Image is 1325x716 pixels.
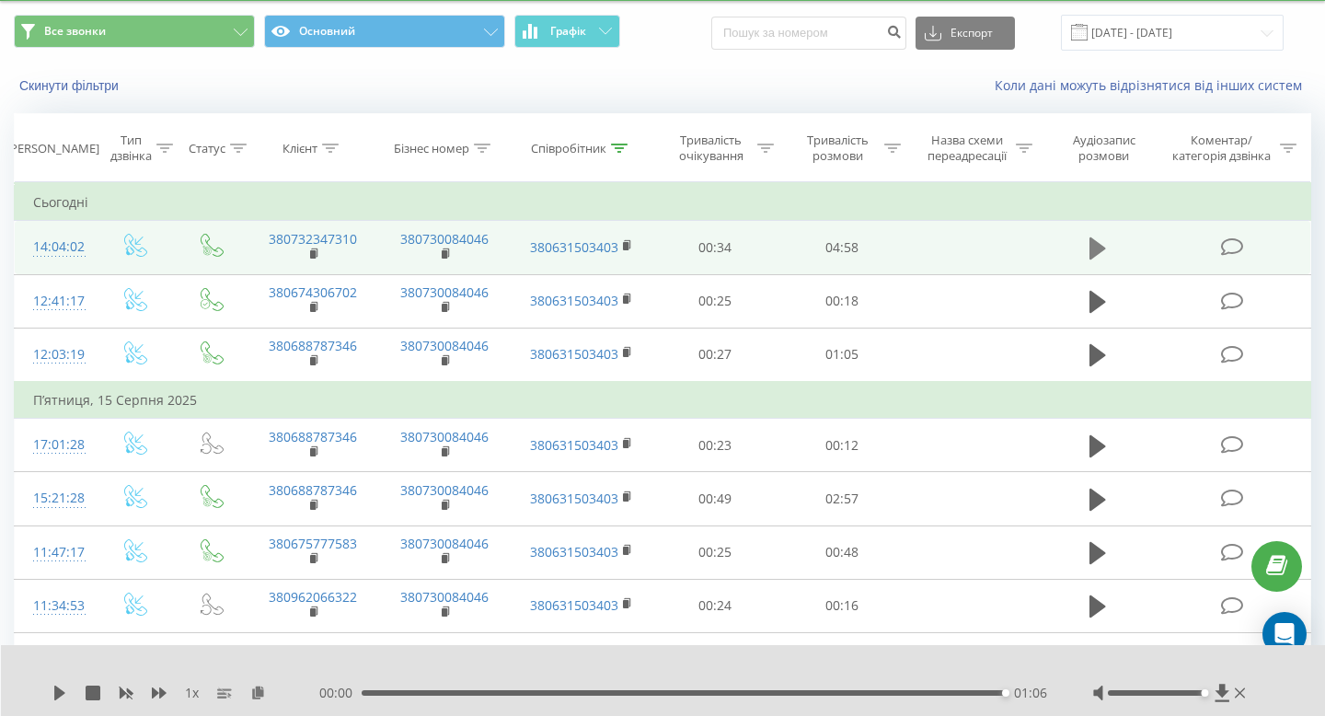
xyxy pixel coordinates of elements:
[400,588,489,606] a: 380730084046
[711,17,906,50] input: Пошук за номером
[33,588,77,624] div: 11:34:53
[652,221,779,274] td: 00:34
[269,535,357,552] a: 380675777583
[652,274,779,328] td: 00:25
[652,328,779,382] td: 00:27
[531,141,606,156] div: Співробітник
[1014,684,1047,702] span: 01:06
[795,133,880,164] div: Тривалість розмови
[269,283,357,301] a: 380674306702
[400,535,489,552] a: 380730084046
[778,525,905,579] td: 00:48
[778,274,905,328] td: 00:18
[33,337,77,373] div: 12:03:19
[282,141,317,156] div: Клієнт
[530,596,618,614] a: 380631503403
[530,436,618,454] a: 380631503403
[530,345,618,363] a: 380631503403
[14,77,128,94] button: Скинути фільтри
[269,481,357,499] a: 380688787346
[652,579,779,632] td: 00:24
[44,24,106,39] span: Все звонки
[15,382,1311,419] td: П’ятниця, 15 Серпня 2025
[530,292,618,309] a: 380631503403
[394,141,469,156] div: Бізнес номер
[110,133,152,164] div: Тип дзвінка
[778,328,905,382] td: 01:05
[269,230,357,248] a: 380732347310
[33,480,77,516] div: 15:21:28
[922,133,1011,164] div: Назва схеми переадресації
[264,15,505,48] button: Основний
[6,141,99,156] div: [PERSON_NAME]
[778,472,905,525] td: 02:57
[778,579,905,632] td: 00:16
[33,641,77,677] div: 10:26:09
[15,184,1311,221] td: Сьогодні
[530,543,618,560] a: 380631503403
[185,684,199,702] span: 1 x
[1054,133,1154,164] div: Аудіозапис розмови
[400,481,489,499] a: 380730084046
[33,229,77,265] div: 14:04:02
[269,588,357,606] a: 380962066322
[778,632,905,686] td: 00:15
[514,15,620,48] button: Графік
[189,141,225,156] div: Статус
[1262,612,1307,656] div: Open Intercom Messenger
[400,337,489,354] a: 380730084046
[550,25,586,38] span: Графік
[652,525,779,579] td: 00:25
[1202,689,1209,697] div: Accessibility label
[14,15,255,48] button: Все звонки
[652,419,779,472] td: 00:23
[400,230,489,248] a: 380730084046
[530,238,618,256] a: 380631503403
[916,17,1015,50] button: Експорт
[778,221,905,274] td: 04:58
[400,641,489,659] a: 380730084046
[269,641,357,659] a: 380680893367
[669,133,754,164] div: Тривалість очікування
[530,490,618,507] a: 380631503403
[1168,133,1275,164] div: Коментар/категорія дзвінка
[319,684,362,702] span: 00:00
[778,419,905,472] td: 00:12
[652,632,779,686] td: 00:26
[33,283,77,319] div: 12:41:17
[995,76,1311,94] a: Коли дані можуть відрізнятися вiд інших систем
[33,535,77,571] div: 11:47:17
[652,472,779,525] td: 00:49
[33,427,77,463] div: 17:01:28
[1002,689,1009,697] div: Accessibility label
[400,428,489,445] a: 380730084046
[400,283,489,301] a: 380730084046
[269,428,357,445] a: 380688787346
[269,337,357,354] a: 380688787346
